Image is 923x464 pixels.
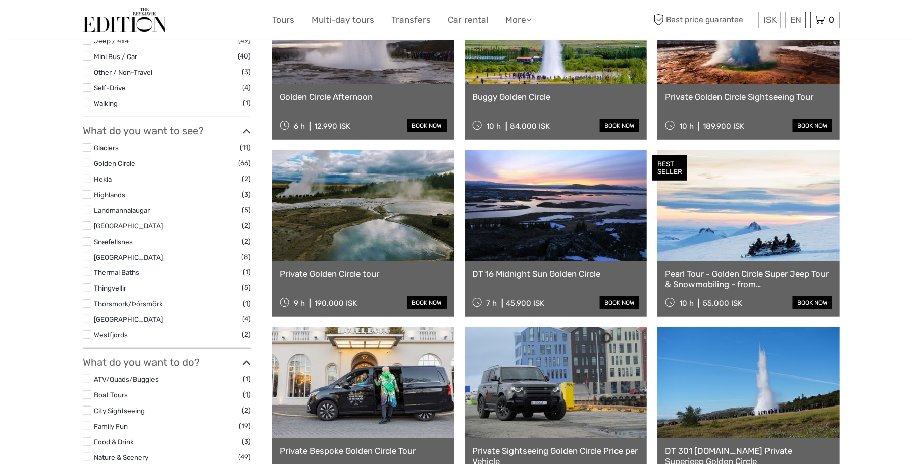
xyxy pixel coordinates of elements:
span: (4) [242,313,251,325]
div: 55.000 ISK [703,299,742,308]
span: 7 h [487,299,497,308]
span: (2) [242,404,251,416]
button: Open LiveChat chat widget [116,16,128,28]
a: More [505,13,532,27]
a: Food & Drink [94,438,134,446]
span: (1) [243,373,251,385]
span: (4) [242,82,251,93]
a: [GEOGRAPHIC_DATA] [94,222,163,230]
a: book now [793,119,832,132]
span: (40) [238,50,251,62]
a: Car rental [448,13,488,27]
div: 84.000 ISK [510,122,550,131]
a: Private Golden Circle Sightseeing Tour [665,92,832,102]
span: (19) [239,420,251,432]
span: (2) [242,236,251,247]
span: (11) [240,142,251,153]
a: Mini Bus / Car [94,52,137,61]
a: Transfers [391,13,431,27]
span: (1) [243,298,251,309]
a: Private Golden Circle tour [280,269,447,279]
a: Self-Drive [94,84,126,92]
a: City Sightseeing [94,407,145,415]
span: Best price guarantee [651,12,756,28]
span: 6 h [294,122,305,131]
span: (8) [241,251,251,263]
span: (5) [242,282,251,294]
a: Other / Non-Travel [94,68,152,76]
a: Hekla [94,175,112,183]
span: (3) [242,189,251,200]
h3: What do you want to see? [83,125,251,137]
h3: What do you want to do? [83,356,251,368]
a: Snæfellsnes [94,238,133,246]
a: book now [407,296,447,309]
div: 12.990 ISK [314,122,350,131]
span: 10 h [679,122,694,131]
span: (2) [242,329,251,340]
span: (3) [242,66,251,78]
span: ISK [763,15,777,25]
a: Jeep / 4x4 [94,37,129,45]
div: EN [786,12,806,28]
span: (49) [238,451,251,463]
a: ATV/Quads/Buggies [94,375,159,383]
span: (5) [242,204,251,216]
div: 190.000 ISK [314,299,357,308]
div: 45.900 ISK [506,299,545,308]
p: We're away right now. Please check back later! [14,18,114,26]
span: 10 h [679,299,694,308]
div: 189.900 ISK [703,122,744,131]
a: book now [600,119,639,132]
span: (1) [243,97,251,109]
span: 9 h [294,299,305,308]
a: Golden Circle Afternoon [280,92,447,102]
span: (66) [238,157,251,169]
a: Buggy Golden Circle [473,92,640,102]
a: Boat Tours [94,391,128,399]
a: [GEOGRAPHIC_DATA] [94,253,163,261]
span: 0 [827,15,836,25]
a: Multi-day tours [312,13,374,27]
a: Landmannalaugar [94,206,150,214]
a: Thermal Baths [94,268,139,276]
span: (1) [243,266,251,278]
span: (1) [243,389,251,400]
a: Thorsmork/Þórsmörk [94,300,163,308]
img: The Reykjavík Edition [83,8,167,32]
a: book now [793,296,832,309]
span: 10 h [487,122,501,131]
a: Westfjords [94,331,128,339]
a: DT 16 Midnight Sun Golden Circle [473,269,640,279]
a: book now [407,119,447,132]
a: Highlands [94,191,125,199]
div: BEST SELLER [652,155,687,181]
a: Private Bespoke Golden Circle Tour [280,446,447,456]
a: book now [600,296,639,309]
a: [GEOGRAPHIC_DATA] [94,315,163,323]
span: (2) [242,173,251,185]
a: Thingvellir [94,284,126,292]
a: Family Fun [94,422,128,430]
span: (3) [242,436,251,447]
a: Nature & Scenery [94,453,148,461]
span: (49) [238,35,251,46]
span: (2) [242,220,251,231]
a: Golden Circle [94,159,135,167]
a: Glaciers [94,144,119,152]
a: Tours [272,13,294,27]
a: Walking [94,99,118,107]
a: Pearl Tour - Golden Circle Super Jeep Tour & Snowmobiling - from [GEOGRAPHIC_DATA] [665,269,832,289]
